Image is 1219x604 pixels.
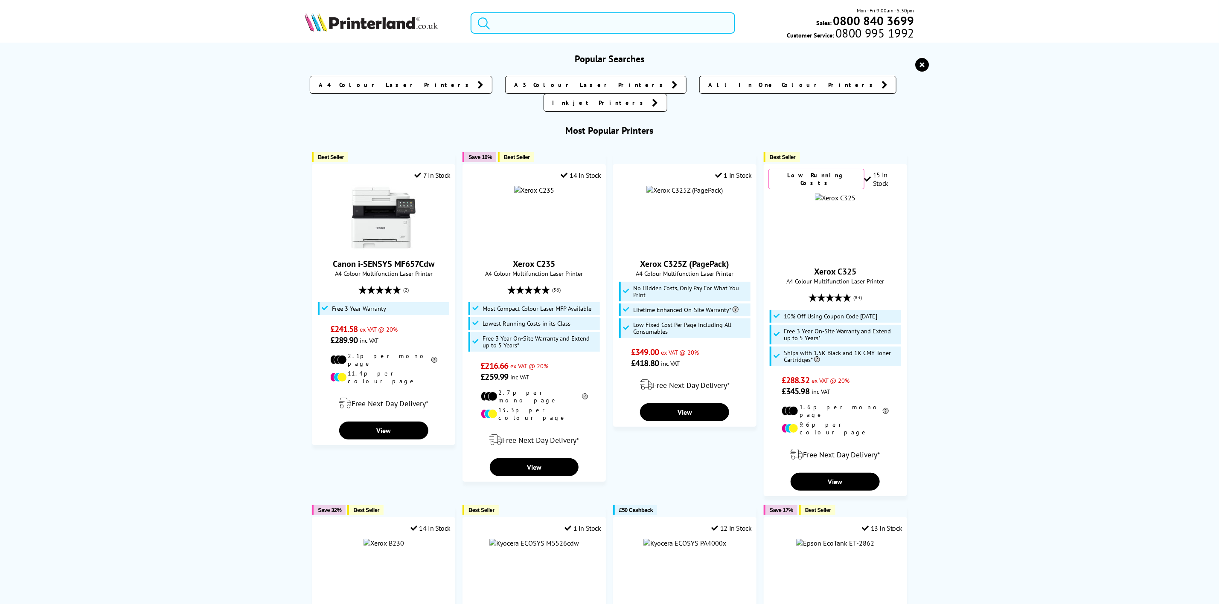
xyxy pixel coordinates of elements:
span: Most Compact Colour Laser MFP Available [483,305,591,312]
input: Search product or brand [471,12,735,34]
span: Sales: [817,19,832,27]
span: Save 32% [318,507,341,513]
a: View [490,458,579,476]
button: Best Seller [347,505,384,515]
a: Canon i-SENSYS MF657Cdw [333,258,434,269]
a: 0800 840 3699 [832,17,914,25]
span: ex VAT @ 20% [510,362,548,370]
span: A4 Colour Multifunction Laser Printer [618,269,752,277]
a: View [640,403,729,421]
span: No Hidden Costs, Only Pay For What You Print [633,285,748,298]
span: Free 3 Year On-Site Warranty and Extend up to 5 Years* [483,335,597,349]
span: Best Seller [353,507,379,513]
img: Canon i-SENSYS MF657Cdw [352,186,416,250]
span: £418.80 [631,358,659,369]
button: Best Seller [764,152,800,162]
span: Save 10% [468,154,492,160]
img: Xerox C325Z (PagePack) [646,186,723,194]
a: All In One Colour Printers [699,76,896,94]
span: 0800 995 1992 [834,29,914,37]
img: Xerox C325 [815,194,855,202]
span: (83) [853,289,862,306]
span: A4 Colour Laser Printers [319,81,473,89]
b: 0800 840 3699 [833,13,914,29]
a: Xerox C235 [514,186,555,194]
div: 13 In Stock [862,524,902,532]
span: £50 Cashback [619,507,653,513]
a: Inkjet Printers [544,94,667,112]
span: Best Seller [468,507,495,513]
span: 10% Off Using Coupon Code [DATE] [784,313,877,320]
div: modal_delivery [467,428,601,452]
span: £241.58 [330,324,358,335]
span: ex VAT @ 20% [812,376,850,384]
li: 13.3p per colour page [481,406,588,422]
span: Inkjet Printers [553,98,648,107]
span: £289.90 [330,335,358,346]
li: 9.6p per colour page [782,421,889,436]
button: Best Seller [463,505,499,515]
div: 12 In Stock [712,524,752,532]
li: 1.6p per mono page [782,403,889,419]
button: £50 Cashback [613,505,657,515]
span: £345.98 [782,386,809,397]
button: Save 10% [463,152,496,162]
a: Xerox C325 [814,266,856,277]
a: View [339,422,428,439]
img: Kyocera ECOSYS M5526cdw [489,539,579,547]
span: (2) [403,282,409,298]
a: Xerox C325Z (PagePack) [640,258,729,269]
span: ex VAT @ 20% [661,348,699,356]
span: Save 17% [770,507,793,513]
div: 7 In Stock [414,171,451,179]
a: Xerox B230 [364,539,404,547]
span: Best Seller [805,507,831,513]
div: 1 In Stock [564,524,601,532]
h3: Popular Searches [305,53,914,65]
a: A3 Colour Laser Printers [505,76,687,94]
button: Save 17% [764,505,797,515]
span: Best Seller [318,154,344,160]
span: A3 Colour Laser Printers [514,81,667,89]
button: Best Seller [498,152,534,162]
div: modal_delivery [768,442,902,466]
div: modal_delivery [317,391,451,415]
img: Kyocera ECOSYS PA4000x [643,539,726,547]
div: 14 In Stock [561,171,601,179]
span: £288.32 [782,375,809,386]
a: View [791,473,880,491]
span: inc VAT [510,373,529,381]
span: Best Seller [770,154,796,160]
img: Printerland Logo [305,13,438,32]
li: 2.7p per mono page [481,389,588,404]
a: Xerox C235 [513,258,556,269]
span: inc VAT [661,359,680,367]
span: Lifetime Enhanced On-Site Warranty* [633,306,739,313]
span: Best Seller [504,154,530,160]
span: Customer Service: [787,29,914,39]
span: inc VAT [812,387,830,396]
span: Mon - Fri 9:00am - 5:30pm [857,6,914,14]
button: Best Seller [312,152,348,162]
span: A4 Colour Multifunction Laser Printer [467,269,601,277]
div: 1 In Stock [715,171,752,179]
img: Epson EcoTank ET-2862 [796,539,874,547]
span: Lowest Running Costs in its Class [483,320,570,327]
h3: Most Popular Printers [305,124,914,136]
span: £349.00 [631,347,659,358]
button: Best Seller [799,505,835,515]
span: Free 3 Year Warranty [332,305,386,312]
span: Low Fixed Cost Per Page Including All Consumables [633,321,748,335]
span: ex VAT @ 20% [360,325,398,333]
span: inc VAT [360,336,378,344]
a: A4 Colour Laser Printers [310,76,492,94]
span: All In One Colour Printers [708,81,877,89]
div: 14 In Stock [410,524,451,532]
li: 11.4p per colour page [330,370,437,385]
span: (56) [553,282,561,298]
span: A4 Colour Multifunction Laser Printer [768,277,902,285]
span: Free 3 Year On-Site Warranty and Extend up to 5 Years* [784,328,899,341]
